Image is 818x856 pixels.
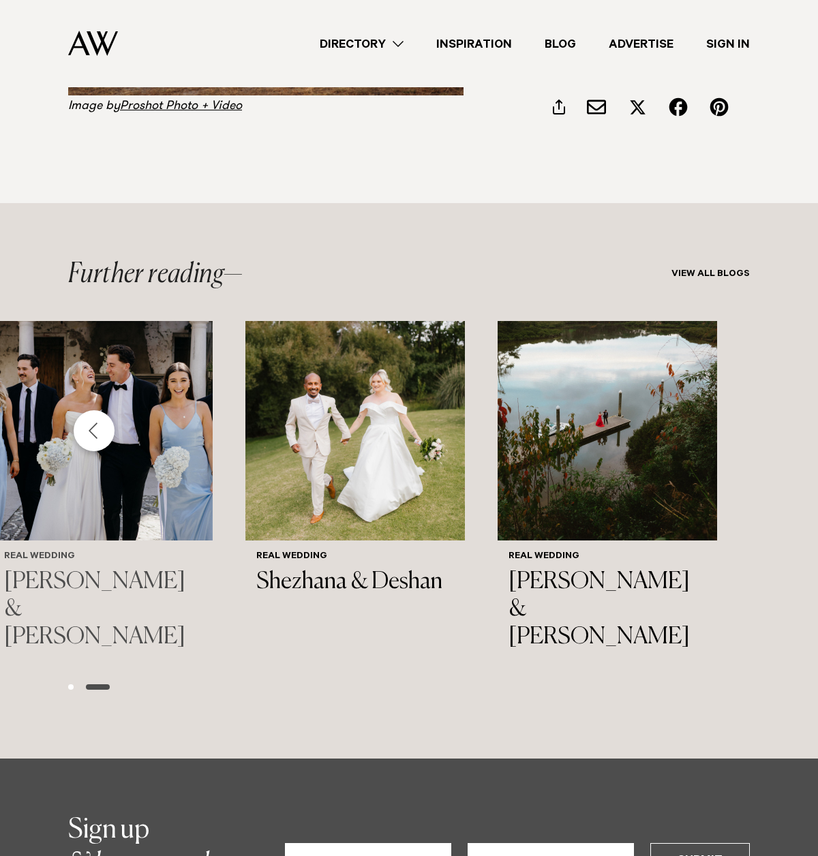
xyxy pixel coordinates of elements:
[68,816,149,844] span: Sign up
[4,568,202,652] h3: [PERSON_NAME] & [PERSON_NAME]
[671,269,750,280] a: View all blogs
[245,321,465,607] a: Real Wedding | Shezhana & Deshan Real Wedding Shezhana & Deshan
[528,35,592,53] a: Blog
[509,568,706,652] h3: [PERSON_NAME] & [PERSON_NAME]
[498,321,717,662] swiper-slide: 3 / 3
[120,100,242,112] a: Proshot Photo + Video
[4,551,202,563] h6: Real Wedding
[690,35,766,53] a: Sign In
[256,551,454,563] h6: Real Wedding
[68,261,243,288] h2: Further reading
[245,321,465,662] swiper-slide: 2 / 3
[68,31,118,56] img: Auckland Weddings Logo
[68,100,242,112] em: Image by
[498,321,717,662] a: Real Wedding | Samantha & Kevin Real Wedding [PERSON_NAME] & [PERSON_NAME]
[256,568,454,596] h3: Shezhana & Deshan
[498,321,717,540] img: Real Wedding | Samantha & Kevin
[509,551,706,563] h6: Real Wedding
[592,35,690,53] a: Advertise
[245,321,465,540] img: Real Wedding | Shezhana & Deshan
[303,35,420,53] a: Directory
[420,35,528,53] a: Inspiration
